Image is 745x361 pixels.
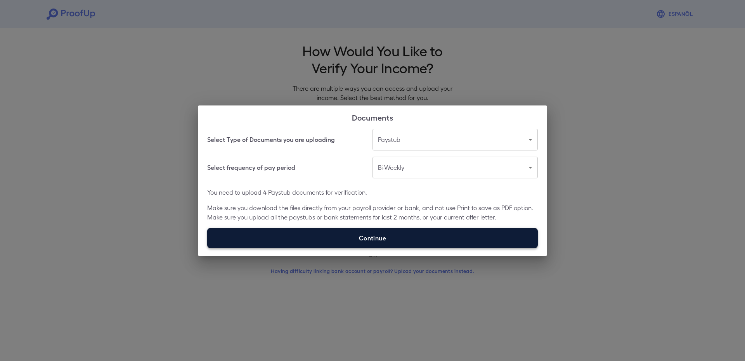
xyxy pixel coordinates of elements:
div: Bi-Weekly [372,157,538,178]
label: Continue [207,228,538,248]
h6: Select frequency of pay period [207,163,295,172]
p: You need to upload 4 Paystub documents for verification. [207,188,538,197]
h6: Select Type of Documents you are uploading [207,135,335,144]
p: Make sure you download the files directly from your payroll provider or bank, and not use Print t... [207,203,538,222]
h2: Documents [198,105,547,129]
div: Paystub [372,129,538,150]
